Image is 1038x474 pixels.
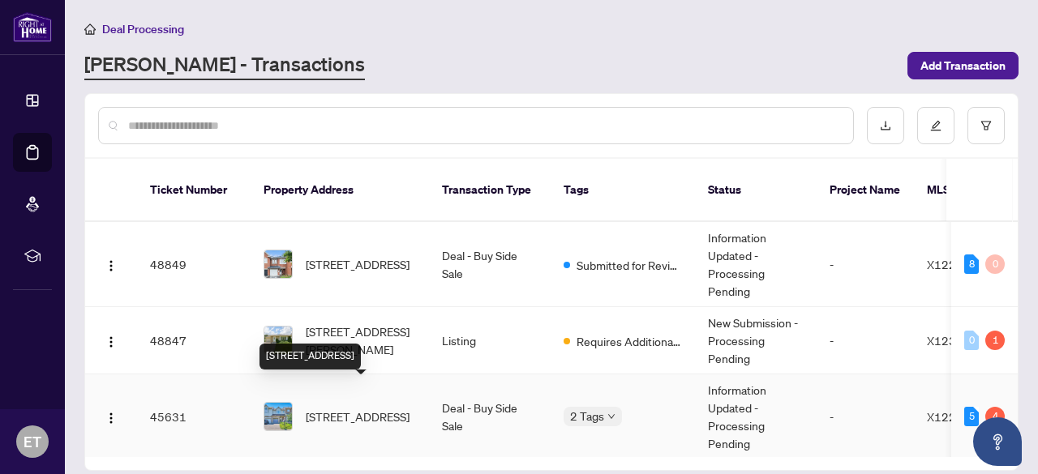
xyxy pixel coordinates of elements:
[137,374,251,459] td: 45631
[930,120,941,131] span: edit
[907,52,1019,79] button: Add Transaction
[985,331,1005,350] div: 1
[13,12,52,42] img: logo
[98,327,124,353] button: Logo
[306,322,416,358] span: [STREET_ADDRESS][PERSON_NAME]
[306,255,410,273] span: [STREET_ADDRESS]
[967,107,1005,144] button: filter
[607,412,616,421] span: down
[137,307,251,374] td: 48847
[880,120,891,131] span: download
[137,222,251,307] td: 48849
[964,331,979,350] div: 0
[84,51,365,80] a: [PERSON_NAME] - Transactions
[985,254,1005,274] div: 0
[817,222,914,307] td: -
[429,374,551,459] td: Deal - Buy Side Sale
[24,430,41,453] span: ET
[264,403,292,430] img: thumbnail-img
[817,307,914,374] td: -
[105,335,118,348] img: Logo
[570,407,604,425] span: 2 Tags
[429,159,551,222] th: Transaction Type
[927,257,993,271] span: X12220431
[695,307,817,374] td: New Submission - Processing Pending
[577,256,682,274] span: Submitted for Review
[980,120,992,131] span: filter
[973,417,1022,466] button: Open asap
[917,107,954,144] button: edit
[264,327,292,354] img: thumbnail-img
[137,159,251,222] th: Ticket Number
[551,159,695,222] th: Tags
[927,409,993,424] span: X12238428
[927,333,993,348] span: X12319361
[264,250,292,278] img: thumbnail-img
[695,374,817,459] td: Information Updated - Processing Pending
[985,407,1005,426] div: 4
[577,332,682,350] span: Requires Additional Docs
[429,307,551,374] td: Listing
[98,404,124,429] button: Logo
[105,412,118,425] img: Logo
[817,159,914,222] th: Project Name
[98,251,124,277] button: Logo
[102,22,184,36] span: Deal Processing
[964,254,979,274] div: 8
[306,408,410,425] span: [STREET_ADDRESS]
[695,222,817,307] td: Information Updated - Processing Pending
[920,53,1006,79] span: Add Transaction
[84,23,96,35] span: home
[914,159,1011,222] th: MLS #
[964,407,979,426] div: 5
[817,374,914,459] td: -
[251,159,429,222] th: Property Address
[695,159,817,222] th: Status
[105,259,118,272] img: Logo
[867,107,904,144] button: download
[429,222,551,307] td: Deal - Buy Side Sale
[259,344,361,369] div: [STREET_ADDRESS]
